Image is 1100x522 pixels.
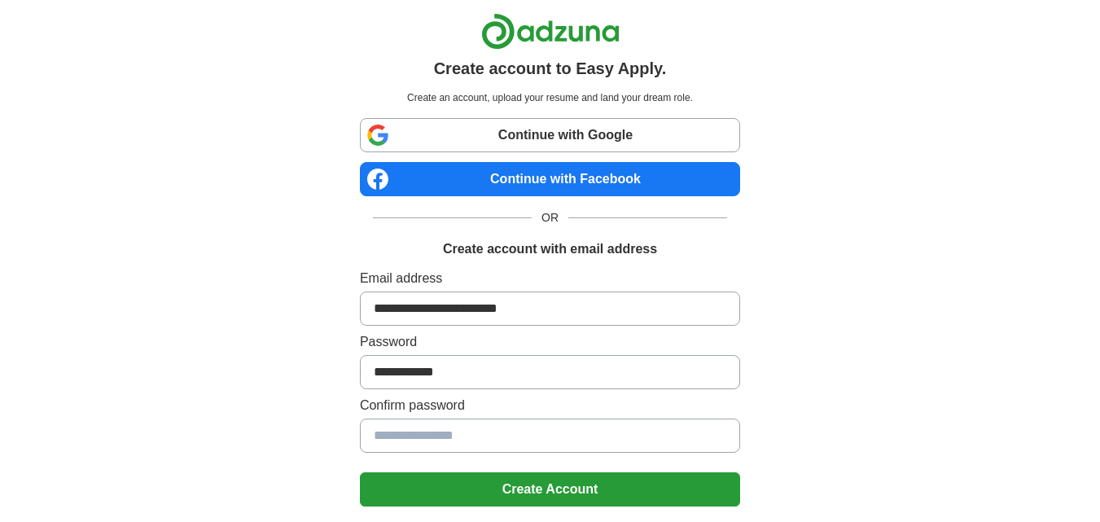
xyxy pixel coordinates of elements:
[360,472,740,507] button: Create Account
[443,239,657,259] h1: Create account with email address
[360,332,740,352] label: Password
[360,118,740,152] a: Continue with Google
[360,396,740,415] label: Confirm password
[532,209,568,226] span: OR
[360,269,740,288] label: Email address
[363,90,737,105] p: Create an account, upload your resume and land your dream role.
[434,56,667,81] h1: Create account to Easy Apply.
[360,162,740,196] a: Continue with Facebook
[481,13,620,50] img: Adzuna logo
